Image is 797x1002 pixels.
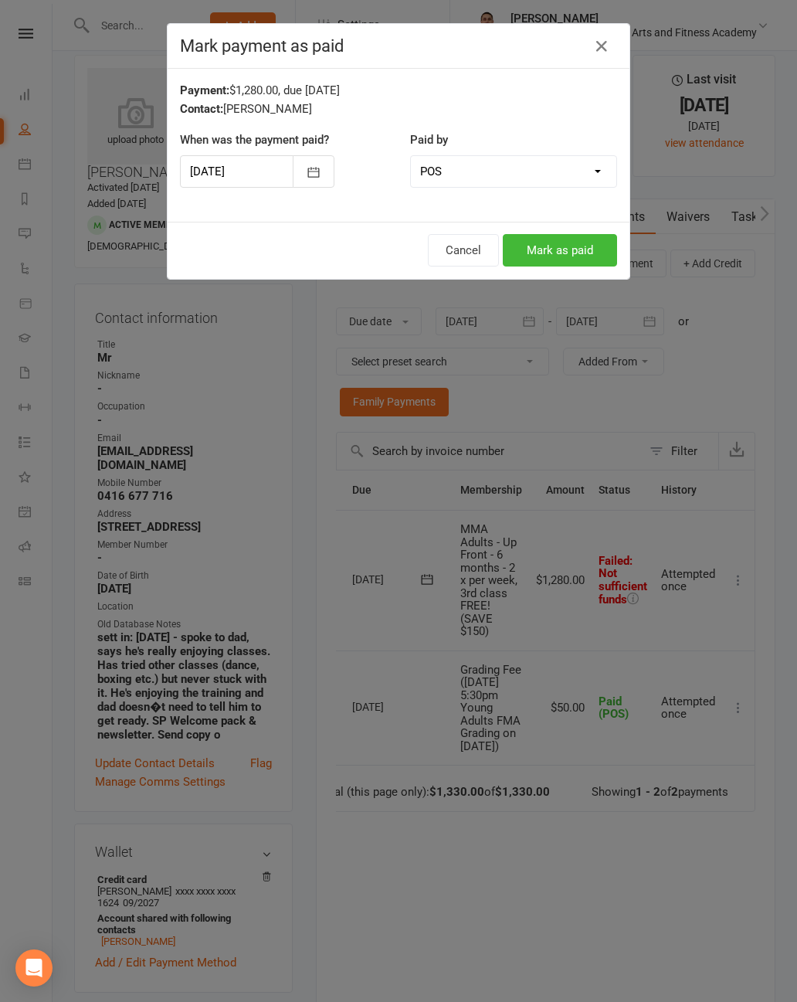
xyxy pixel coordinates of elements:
div: Open Intercom Messenger [15,949,53,987]
h4: Mark payment as paid [180,36,617,56]
button: Close [589,34,614,59]
button: Mark as paid [503,234,617,267]
strong: Payment: [180,83,229,97]
div: [PERSON_NAME] [180,100,617,118]
button: Cancel [428,234,499,267]
div: $1,280.00, due [DATE] [180,81,617,100]
label: When was the payment paid? [180,131,329,149]
strong: Contact: [180,102,223,116]
label: Paid by [410,131,448,149]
